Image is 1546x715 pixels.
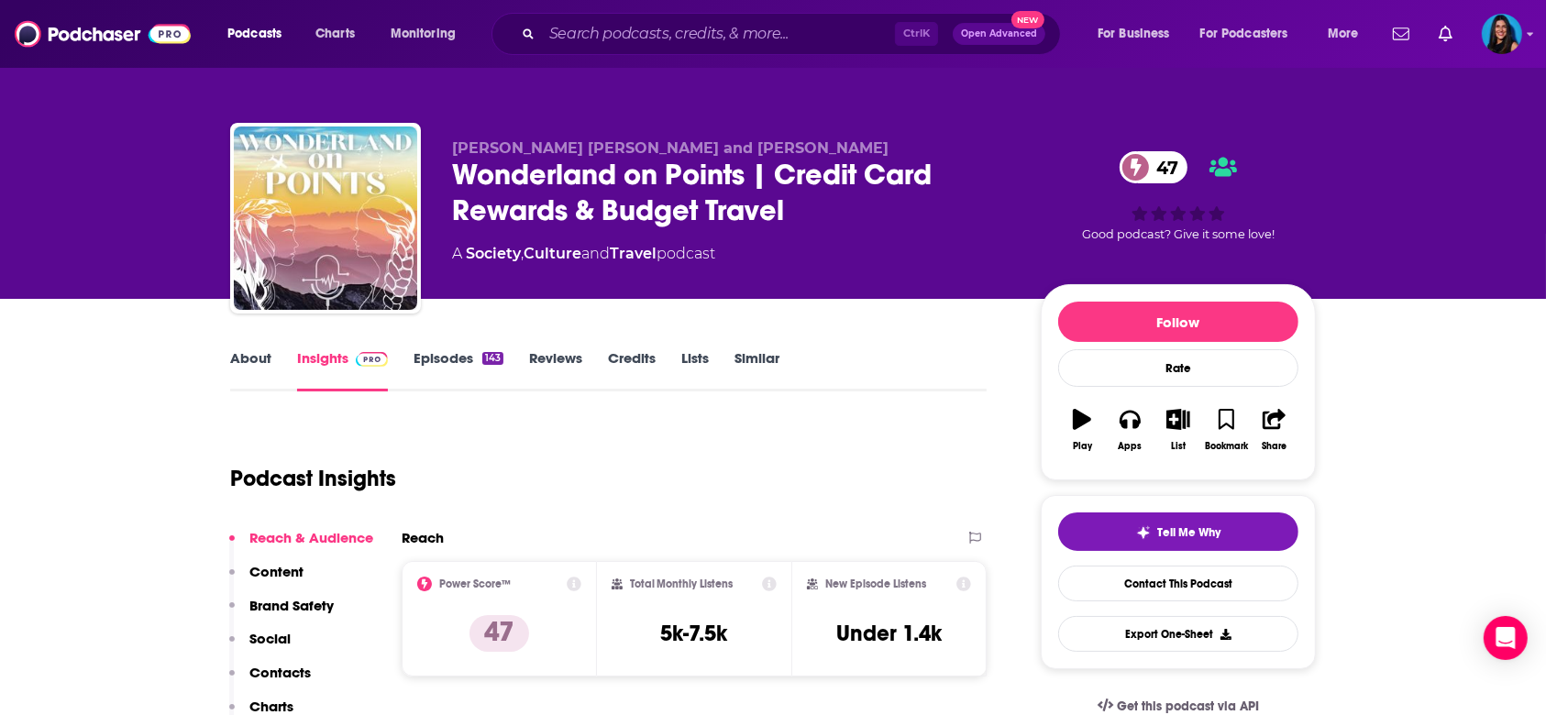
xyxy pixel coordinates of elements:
[1058,566,1298,601] a: Contact This Podcast
[15,16,191,51] img: Podchaser - Follow, Share and Rate Podcasts
[1058,397,1106,463] button: Play
[230,465,396,492] h1: Podcast Insights
[315,21,355,47] span: Charts
[1205,441,1248,452] div: Bookmark
[1431,18,1460,49] a: Show notifications dropdown
[836,620,942,647] h3: Under 1.4k
[304,19,366,49] a: Charts
[1200,21,1288,47] span: For Podcasters
[452,243,715,265] div: A podcast
[1041,139,1316,253] div: 47Good podcast? Give it some love!
[229,630,291,664] button: Social
[1058,512,1298,551] button: tell me why sparkleTell Me Why
[1117,698,1259,714] span: Get this podcast via API
[895,22,938,46] span: Ctrl K
[1120,151,1187,183] a: 47
[402,529,444,546] h2: Reach
[660,620,727,647] h3: 5k-7.5k
[229,563,304,597] button: Content
[1085,19,1193,49] button: open menu
[249,597,334,614] p: Brand Safety
[521,245,524,262] span: ,
[825,577,926,590] h2: New Episode Listens
[249,698,293,715] p: Charts
[1011,11,1044,28] span: New
[1154,397,1202,463] button: List
[610,245,657,262] a: Travel
[1484,616,1528,660] div: Open Intercom Messenger
[1058,302,1298,342] button: Follow
[1171,441,1186,452] div: List
[297,349,388,391] a: InsightsPodchaser Pro
[229,664,311,698] button: Contacts
[1082,227,1275,241] span: Good podcast? Give it some love!
[482,352,503,365] div: 143
[1119,441,1143,452] div: Apps
[1098,21,1170,47] span: For Business
[961,29,1037,38] span: Open Advanced
[234,126,417,310] img: Wonderland on Points | Credit Card Rewards & Budget Travel
[1136,525,1151,540] img: tell me why sparkle
[1482,14,1522,54] button: Show profile menu
[378,19,480,49] button: open menu
[1106,397,1154,463] button: Apps
[681,349,709,391] a: Lists
[1138,151,1187,183] span: 47
[1386,18,1417,49] a: Show notifications dropdown
[249,630,291,647] p: Social
[1482,14,1522,54] img: User Profile
[227,21,282,47] span: Podcasts
[608,349,656,391] a: Credits
[1058,616,1298,652] button: Export One-Sheet
[229,597,334,631] button: Brand Safety
[1328,21,1359,47] span: More
[356,352,388,367] img: Podchaser Pro
[215,19,305,49] button: open menu
[249,563,304,580] p: Content
[542,19,895,49] input: Search podcasts, credits, & more...
[1188,19,1315,49] button: open menu
[249,529,373,546] p: Reach & Audience
[391,21,456,47] span: Monitoring
[524,245,581,262] a: Culture
[414,349,503,391] a: Episodes143
[734,349,779,391] a: Similar
[249,664,311,681] p: Contacts
[581,245,610,262] span: and
[1315,19,1382,49] button: open menu
[229,529,373,563] button: Reach & Audience
[953,23,1045,45] button: Open AdvancedNew
[1158,525,1221,540] span: Tell Me Why
[1202,397,1250,463] button: Bookmark
[630,577,734,590] h2: Total Monthly Listens
[466,245,521,262] a: Society
[1482,14,1522,54] span: Logged in as kateyquinn
[439,577,511,590] h2: Power Score™
[1058,349,1298,387] div: Rate
[1251,397,1298,463] button: Share
[1073,441,1092,452] div: Play
[230,349,271,391] a: About
[469,615,529,652] p: 47
[509,13,1078,55] div: Search podcasts, credits, & more...
[452,139,889,157] span: [PERSON_NAME] [PERSON_NAME] and [PERSON_NAME]
[1262,441,1286,452] div: Share
[529,349,582,391] a: Reviews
